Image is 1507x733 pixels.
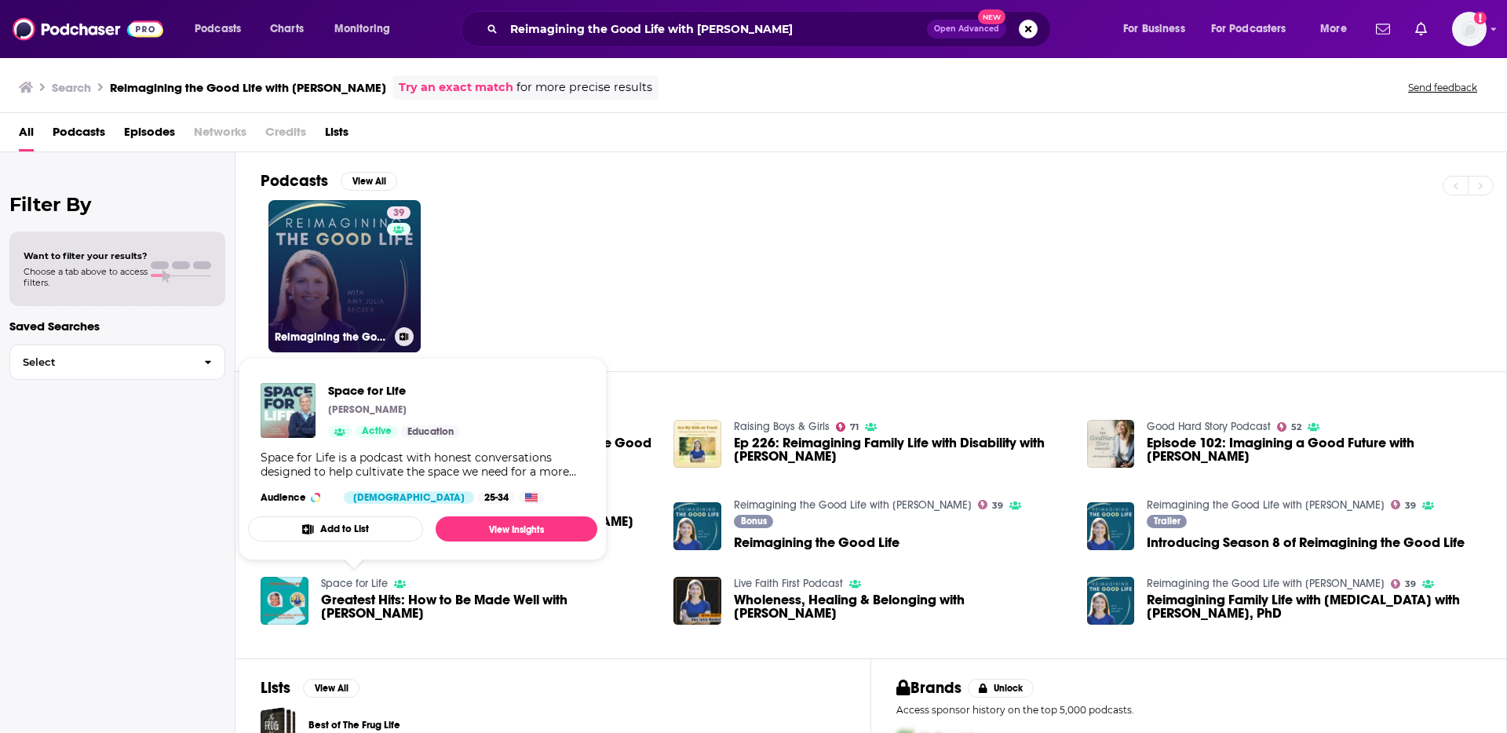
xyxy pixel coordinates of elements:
[270,18,304,40] span: Charts
[1452,12,1487,46] span: Logged in as sschroeder
[1112,16,1205,42] button: open menu
[673,420,721,468] a: Ep 226: Reimagining Family Life with Disability with Amy Julia Becker
[1147,436,1481,463] a: Episode 102: Imagining a Good Future with Amy Julia Becker
[1405,581,1416,588] span: 39
[1087,577,1135,625] img: Reimagining Family Life with Autism with Adrian Wood, PhD
[325,119,348,151] span: Lists
[268,200,421,352] a: 39Reimagining the Good Life with [PERSON_NAME]
[734,536,899,549] a: Reimagining the Good Life
[992,502,1003,509] span: 39
[850,424,859,431] span: 71
[1147,420,1271,433] a: Good Hard Story Podcast
[1211,18,1286,40] span: For Podcasters
[836,422,859,432] a: 71
[734,436,1068,463] a: Ep 226: Reimagining Family Life with Disability with Amy Julia Becker
[328,403,407,416] p: [PERSON_NAME]
[1309,16,1367,42] button: open menu
[261,171,328,191] h2: Podcasts
[1147,498,1385,512] a: Reimagining the Good Life with Amy Julia Becker
[52,80,91,95] h3: Search
[673,577,721,625] img: Wholeness, Healing & Belonging with Amy Julia Becker
[303,679,359,698] button: View All
[321,593,655,620] a: Greatest Hits: How to Be Made Well with Amy Julia Becker
[321,593,655,620] span: Greatest Hits: How to Be Made Well with [PERSON_NAME]
[896,704,1481,716] p: Access sponsor history on the top 5,000 podcasts.
[401,425,460,438] a: Education
[261,171,397,191] a: PodcastsView All
[1154,516,1180,526] span: Trailer
[19,119,34,151] span: All
[184,16,261,42] button: open menu
[1147,536,1465,549] a: Introducing Season 8 of Reimagining the Good Life
[9,193,225,216] h2: Filter By
[1087,502,1135,550] img: Introducing Season 8 of Reimagining the Good Life
[328,383,460,398] span: Space for Life
[673,502,721,550] img: Reimagining the Good Life
[734,436,1068,463] span: Ep 226: Reimagining Family Life with Disability with [PERSON_NAME]
[261,383,316,438] img: Space for Life
[978,9,1006,24] span: New
[1123,18,1185,40] span: For Business
[504,16,927,42] input: Search podcasts, credits, & more...
[321,577,388,590] a: Space for Life
[387,206,411,219] a: 39
[1391,579,1416,589] a: 39
[734,593,1068,620] span: Wholeness, Healing & Belonging with [PERSON_NAME]
[124,119,175,151] a: Episodes
[968,679,1034,698] button: Unlock
[1452,12,1487,46] img: User Profile
[978,500,1003,509] a: 39
[195,18,241,40] span: Podcasts
[1391,500,1416,509] a: 39
[53,119,105,151] a: Podcasts
[1277,422,1301,432] a: 52
[341,172,397,191] button: View All
[741,516,767,526] span: Bonus
[356,425,398,438] a: Active
[1370,16,1396,42] a: Show notifications dropdown
[1147,577,1385,590] a: Reimagining the Good Life with Amy Julia Becker
[393,206,404,221] span: 39
[734,577,843,590] a: Live Faith First Podcast
[9,319,225,334] p: Saved Searches
[261,678,290,698] h2: Lists
[248,516,423,542] button: Add to List
[13,14,163,44] a: Podchaser - Follow, Share and Rate Podcasts
[1291,424,1301,431] span: 52
[334,18,390,40] span: Monitoring
[1403,81,1482,94] button: Send feedback
[1201,16,1309,42] button: open menu
[344,491,474,504] div: [DEMOGRAPHIC_DATA]
[1474,12,1487,24] svg: Add a profile image
[260,16,313,42] a: Charts
[261,678,359,698] a: ListsView All
[194,119,246,151] span: Networks
[261,450,585,479] div: Space for Life is a podcast with honest conversations designed to help cultivate the space we nee...
[476,11,1066,47] div: Search podcasts, credits, & more...
[24,250,148,261] span: Want to filter your results?
[927,20,1006,38] button: Open AdvancedNew
[436,516,597,542] a: View Insights
[734,498,972,512] a: Reimagining the Good Life with Amy Julia Becker
[261,491,331,504] h3: Audience
[275,330,389,344] h3: Reimagining the Good Life with [PERSON_NAME]
[1147,593,1481,620] a: Reimagining Family Life with Autism with Adrian Wood, PhD
[1087,420,1135,468] img: Episode 102: Imagining a Good Future with Amy Julia Becker
[734,420,830,433] a: Raising Boys & Girls
[1320,18,1347,40] span: More
[1405,502,1416,509] span: 39
[478,491,515,504] div: 25-34
[1409,16,1433,42] a: Show notifications dropdown
[399,78,513,97] a: Try an exact match
[261,577,308,625] img: Greatest Hits: How to Be Made Well with Amy Julia Becker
